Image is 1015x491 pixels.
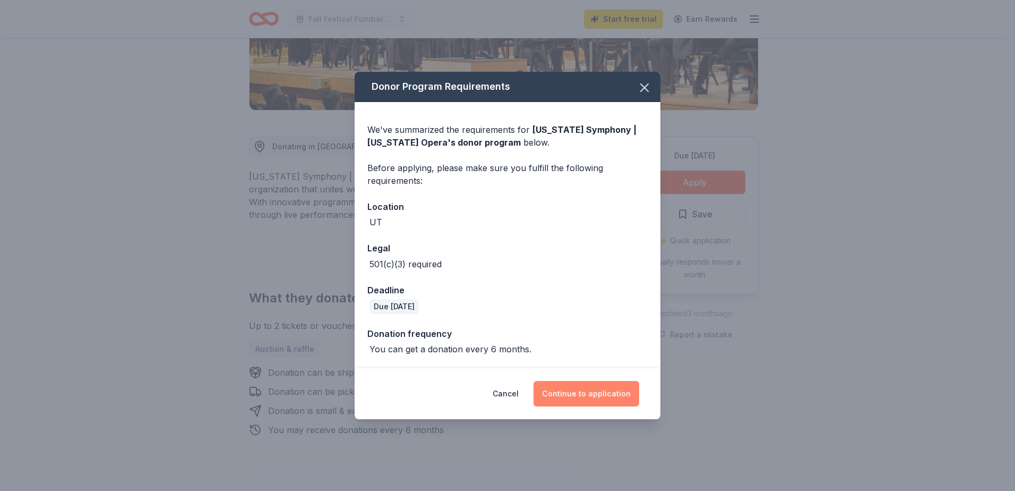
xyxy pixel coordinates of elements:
div: Legal [367,241,648,255]
div: Deadline [367,283,648,297]
div: Donation frequency [367,327,648,341]
div: You can get a donation every 6 months. [369,343,531,355]
button: Continue to application [534,381,639,407]
div: Donor Program Requirements [355,72,660,102]
button: Cancel [493,381,519,407]
div: Due [DATE] [369,299,419,314]
div: Before applying, please make sure you fulfill the following requirements: [367,162,648,187]
div: 501(c)(3) required [369,258,442,270]
div: UT [369,216,382,228]
div: Location [367,200,648,214]
div: We've summarized the requirements for below. [367,123,648,149]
